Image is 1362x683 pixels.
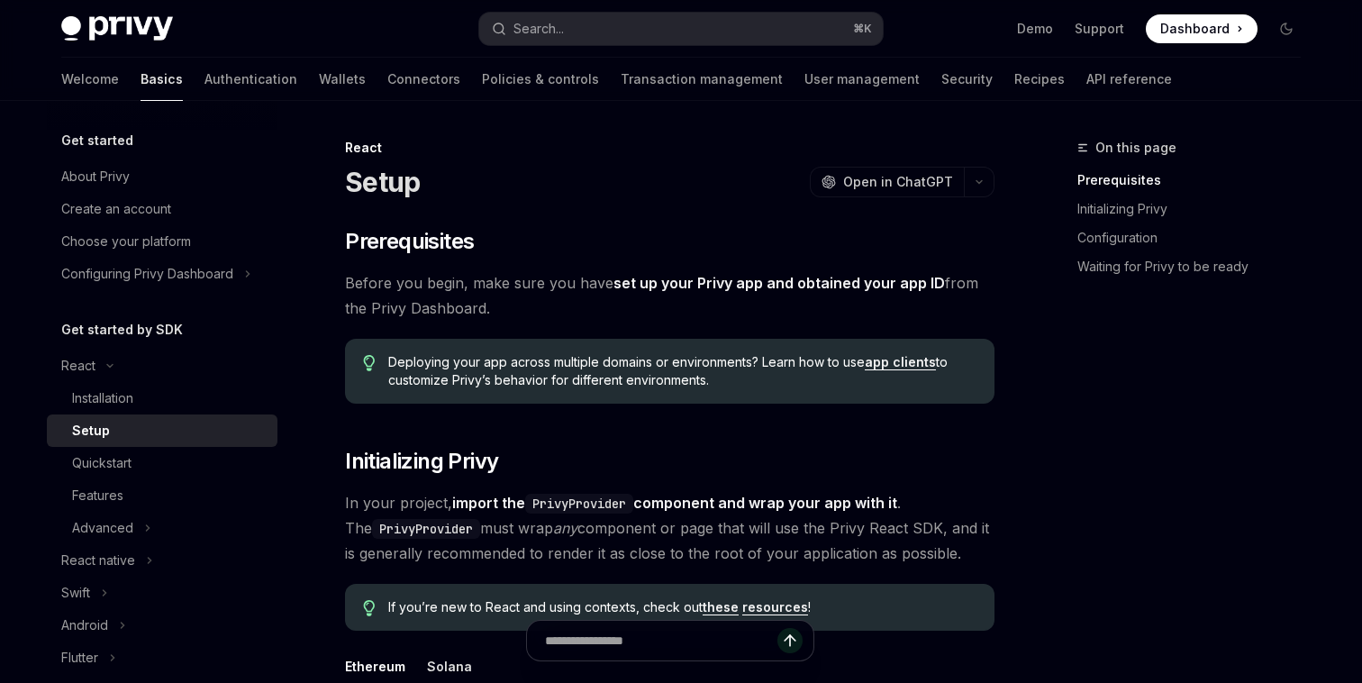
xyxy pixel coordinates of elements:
[853,22,872,36] span: ⌘ K
[372,519,480,539] code: PrivyProvider
[47,447,277,479] a: Quickstart
[319,58,366,101] a: Wallets
[363,355,376,371] svg: Tip
[72,420,110,442] div: Setup
[941,58,993,101] a: Security
[345,447,498,476] span: Initializing Privy
[345,139,994,157] div: React
[1077,195,1315,223] a: Initializing Privy
[345,490,994,566] span: In your project, . The must wrap component or page that will use the Privy React SDK, and it is g...
[810,167,964,197] button: Open in ChatGPT
[1146,14,1258,43] a: Dashboard
[61,263,233,285] div: Configuring Privy Dashboard
[61,615,108,636] div: Android
[1017,20,1053,38] a: Demo
[61,582,90,604] div: Swift
[843,173,953,191] span: Open in ChatGPT
[141,58,183,101] a: Basics
[345,270,994,321] span: Before you begin, make sure you have from the Privy Dashboard.
[72,387,133,409] div: Installation
[61,231,191,252] div: Choose your platform
[452,494,897,512] strong: import the component and wrap your app with it
[47,382,277,414] a: Installation
[1075,20,1124,38] a: Support
[345,166,420,198] h1: Setup
[1077,252,1315,281] a: Waiting for Privy to be ready
[1095,137,1176,159] span: On this page
[388,353,976,389] span: Deploying your app across multiple domains or environments? Learn how to use to customize Privy’s...
[865,354,936,370] a: app clients
[363,600,376,616] svg: Tip
[742,599,808,615] a: resources
[72,485,123,506] div: Features
[72,452,132,474] div: Quickstart
[1160,20,1230,38] span: Dashboard
[1077,223,1315,252] a: Configuration
[47,193,277,225] a: Create an account
[479,13,883,45] button: Search...⌘K
[1086,58,1172,101] a: API reference
[525,494,633,514] code: PrivyProvider
[482,58,599,101] a: Policies & controls
[804,58,920,101] a: User management
[61,58,119,101] a: Welcome
[61,319,183,341] h5: Get started by SDK
[387,58,460,101] a: Connectors
[621,58,783,101] a: Transaction management
[1272,14,1301,43] button: Toggle dark mode
[1077,166,1315,195] a: Prerequisites
[613,274,945,293] a: set up your Privy app and obtained your app ID
[703,599,739,615] a: these
[47,479,277,512] a: Features
[61,16,173,41] img: dark logo
[388,598,976,616] span: If you’re new to React and using contexts, check out !
[72,517,133,539] div: Advanced
[777,628,803,653] button: Send message
[513,18,564,40] div: Search...
[61,198,171,220] div: Create an account
[61,355,95,377] div: React
[61,130,133,151] h5: Get started
[345,227,474,256] span: Prerequisites
[61,647,98,669] div: Flutter
[47,414,277,447] a: Setup
[204,58,297,101] a: Authentication
[47,225,277,258] a: Choose your platform
[47,160,277,193] a: About Privy
[61,550,135,571] div: React native
[553,519,577,537] em: any
[1014,58,1065,101] a: Recipes
[61,166,130,187] div: About Privy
